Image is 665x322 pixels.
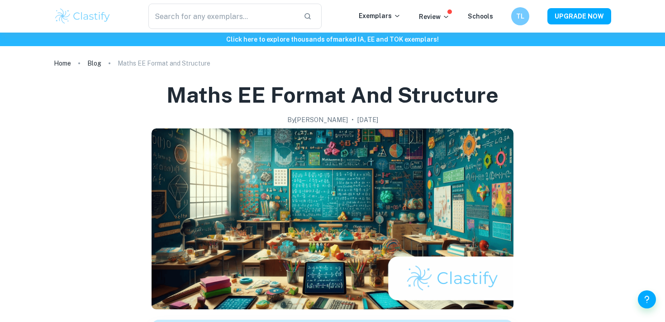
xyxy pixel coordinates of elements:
h6: Click here to explore thousands of marked IA, EE and TOK exemplars ! [2,34,663,44]
p: • [351,115,354,125]
a: Home [54,57,71,70]
a: Schools [468,13,493,20]
button: Help and Feedback [638,290,656,308]
h2: [DATE] [357,115,378,125]
img: Maths EE Format and Structure cover image [152,128,513,309]
h6: TL [515,11,526,21]
button: TL [511,7,529,25]
p: Review [419,12,450,22]
a: Blog [87,57,101,70]
img: Clastify logo [54,7,111,25]
p: Maths EE Format and Structure [118,58,210,68]
button: UPGRADE NOW [547,8,611,24]
h1: Maths EE Format and Structure [166,80,499,109]
h2: By [PERSON_NAME] [287,115,348,125]
p: Exemplars [359,11,401,21]
input: Search for any exemplars... [148,4,296,29]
